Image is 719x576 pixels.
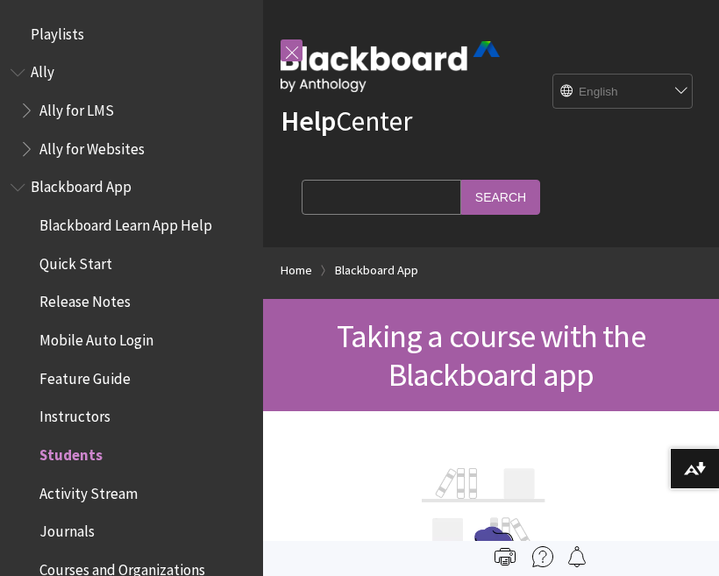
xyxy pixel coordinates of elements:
span: Journals [39,517,95,541]
span: Feature Guide [39,364,131,388]
span: Release Notes [39,288,131,311]
span: Ally [31,58,54,82]
span: Activity Stream [39,479,138,502]
a: Home [281,260,312,281]
span: Ally for Websites [39,134,145,158]
img: Follow this page [566,546,587,567]
span: Blackboard Learn App Help [39,210,212,234]
span: Ally for LMS [39,96,114,119]
span: Blackboard App [31,173,132,196]
span: Mobile Auto Login [39,325,153,349]
nav: Book outline for Anthology Ally Help [11,58,253,164]
span: Playlists [31,19,84,43]
a: HelpCenter [281,103,412,139]
span: Taking a course with the Blackboard app [337,316,645,395]
img: Blackboard by Anthology [281,41,500,92]
strong: Help [281,103,336,139]
span: Students [39,440,103,464]
select: Site Language Selector [553,75,694,110]
nav: Book outline for Playlists [11,19,253,49]
img: Print [495,546,516,567]
img: More help [532,546,553,567]
input: Search [461,180,540,214]
span: Quick Start [39,249,112,273]
span: Instructors [39,402,110,426]
a: Blackboard App [335,260,418,281]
